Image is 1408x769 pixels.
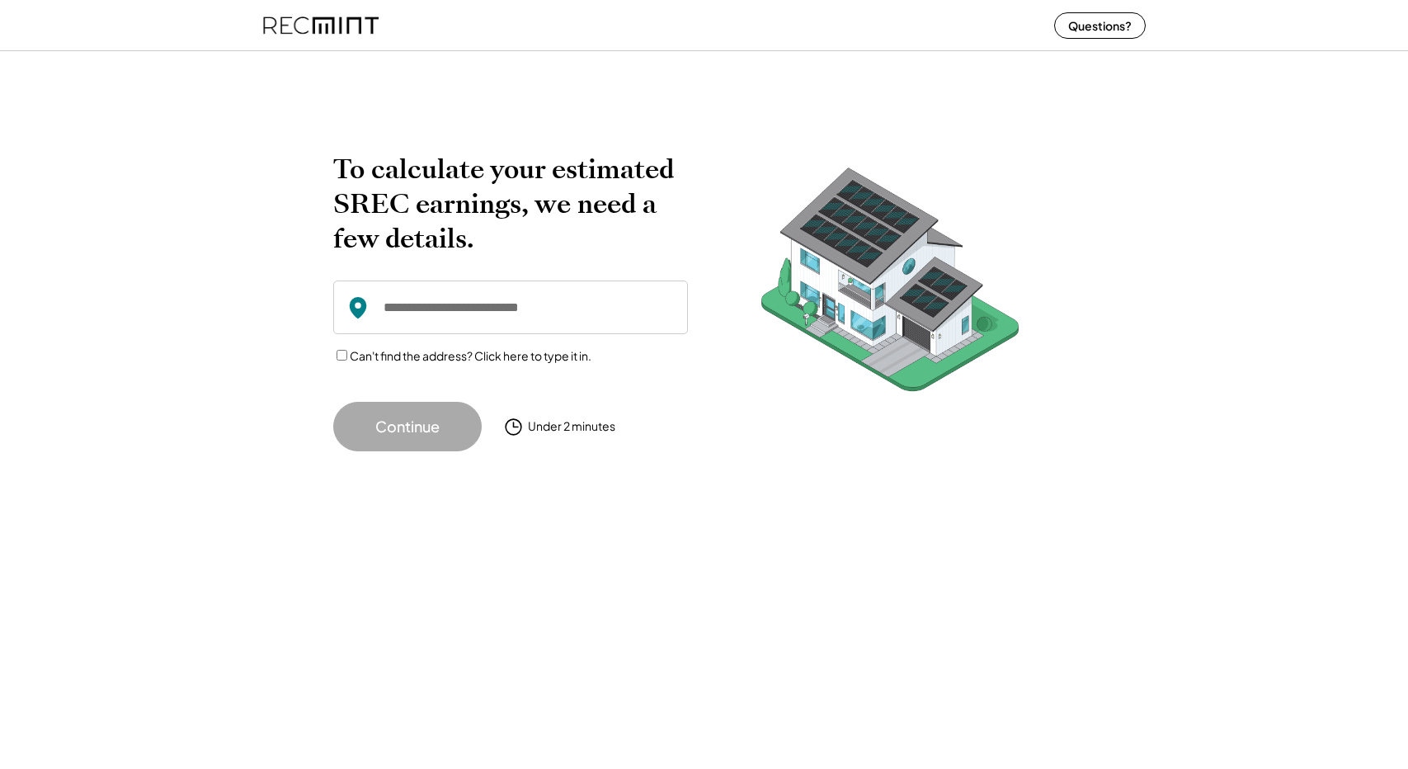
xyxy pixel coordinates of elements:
[350,348,591,363] label: Can't find the address? Click here to type it in.
[729,152,1051,417] img: RecMintArtboard%207.png
[333,402,482,451] button: Continue
[333,152,688,256] h2: To calculate your estimated SREC earnings, we need a few details.
[263,3,379,47] img: recmint-logotype%403x%20%281%29.jpeg
[1054,12,1146,39] button: Questions?
[528,418,615,435] div: Under 2 minutes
